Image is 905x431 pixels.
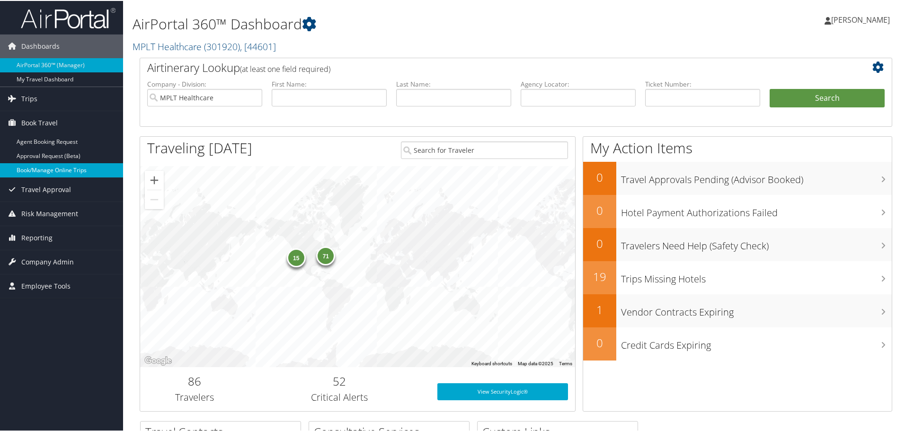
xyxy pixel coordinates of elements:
[583,227,892,260] a: 0Travelers Need Help (Safety Check)
[147,79,262,88] label: Company - Division:
[621,167,892,185] h3: Travel Approvals Pending (Advisor Booked)
[583,235,616,251] h2: 0
[621,234,892,252] h3: Travelers Need Help (Safety Check)
[521,79,636,88] label: Agency Locator:
[437,382,568,399] a: View SecurityLogic®
[621,300,892,318] h3: Vendor Contracts Expiring
[147,137,252,157] h1: Traveling [DATE]
[142,354,174,366] img: Google
[145,170,164,189] button: Zoom in
[256,390,423,403] h3: Critical Alerts
[240,39,276,52] span: , [ 44601 ]
[240,63,330,73] span: (at least one field required)
[583,202,616,218] h2: 0
[621,201,892,219] h3: Hotel Payment Authorizations Failed
[583,161,892,194] a: 0Travel Approvals Pending (Advisor Booked)
[133,13,644,33] h1: AirPortal 360™ Dashboard
[21,6,115,28] img: airportal-logo.png
[21,86,37,110] span: Trips
[145,189,164,208] button: Zoom out
[21,34,60,57] span: Dashboards
[401,141,568,158] input: Search for Traveler
[147,372,242,388] h2: 86
[21,249,74,273] span: Company Admin
[583,301,616,317] h2: 1
[770,88,885,107] button: Search
[471,360,512,366] button: Keyboard shortcuts
[133,39,276,52] a: MPLT Healthcare
[583,334,616,350] h2: 0
[21,110,58,134] span: Book Travel
[621,333,892,351] h3: Credit Cards Expiring
[559,360,572,365] a: Terms
[396,79,511,88] label: Last Name:
[518,360,553,365] span: Map data ©2025
[272,79,387,88] label: First Name:
[142,354,174,366] a: Open this area in Google Maps (opens a new window)
[21,273,71,297] span: Employee Tools
[583,194,892,227] a: 0Hotel Payment Authorizations Failed
[286,247,305,266] div: 15
[583,137,892,157] h1: My Action Items
[316,246,335,264] div: 71
[583,326,892,360] a: 0Credit Cards Expiring
[583,293,892,326] a: 1Vendor Contracts Expiring
[621,267,892,285] h3: Trips Missing Hotels
[21,177,71,201] span: Travel Approval
[831,14,890,24] span: [PERSON_NAME]
[147,59,822,75] h2: Airtinerary Lookup
[21,225,53,249] span: Reporting
[583,260,892,293] a: 19Trips Missing Hotels
[147,390,242,403] h3: Travelers
[825,5,899,33] a: [PERSON_NAME]
[256,372,423,388] h2: 52
[583,268,616,284] h2: 19
[645,79,760,88] label: Ticket Number:
[204,39,240,52] span: ( 301920 )
[21,201,78,225] span: Risk Management
[583,168,616,185] h2: 0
